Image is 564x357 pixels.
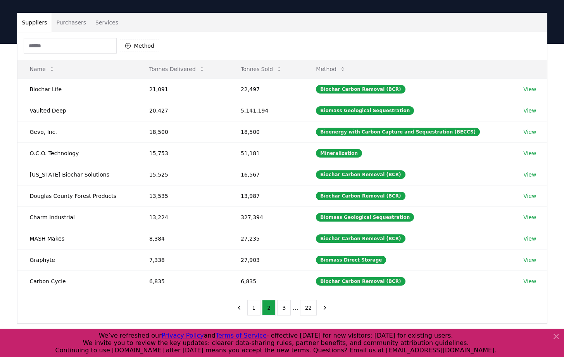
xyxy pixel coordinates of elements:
[17,249,137,270] td: Graphyte
[228,142,304,164] td: 51,181
[316,234,405,243] div: Biochar Carbon Removal (BCR)
[523,277,536,285] a: View
[137,249,228,270] td: 7,338
[52,13,91,32] button: Purchasers
[300,300,317,315] button: 22
[316,192,405,200] div: Biochar Carbon Removal (BCR)
[137,270,228,292] td: 6,835
[137,185,228,206] td: 13,535
[523,149,536,157] a: View
[17,142,137,164] td: O.C.O. Technology
[228,185,304,206] td: 13,987
[17,185,137,206] td: Douglas County Forest Products
[316,106,414,115] div: Biomass Geological Sequestration
[17,121,137,142] td: Gevo, Inc.
[316,128,480,136] div: Bioenergy with Carbon Capture and Sequestration (BECCS)
[137,206,228,228] td: 13,224
[137,121,228,142] td: 18,500
[17,270,137,292] td: Carbon Cycle
[228,228,304,249] td: 27,235
[91,13,123,32] button: Services
[17,228,137,249] td: MASH Makes
[292,303,298,312] li: ...
[316,256,386,264] div: Biomass Direct Storage
[316,85,405,94] div: Biochar Carbon Removal (BCR)
[262,300,276,315] button: 2
[310,61,352,77] button: Method
[137,142,228,164] td: 15,753
[523,192,536,200] a: View
[523,107,536,114] a: View
[17,78,137,100] td: Biochar Life
[523,256,536,264] a: View
[17,164,137,185] td: [US_STATE] Biochar Solutions
[137,100,228,121] td: 20,427
[17,206,137,228] td: Charm Industrial
[228,164,304,185] td: 16,567
[228,121,304,142] td: 18,500
[24,61,61,77] button: Name
[17,13,52,32] button: Suppliers
[17,100,137,121] td: Vaulted Deep
[228,249,304,270] td: 27,903
[523,85,536,93] a: View
[228,100,304,121] td: 5,141,194
[318,300,331,315] button: next page
[316,149,362,158] div: Mineralization
[228,270,304,292] td: 6,835
[137,228,228,249] td: 8,384
[228,78,304,100] td: 22,497
[523,235,536,243] a: View
[523,171,536,178] a: View
[316,170,405,179] div: Biochar Carbon Removal (BCR)
[235,61,288,77] button: Tonnes Sold
[316,277,405,286] div: Biochar Carbon Removal (BCR)
[143,61,211,77] button: Tonnes Delivered
[120,40,160,52] button: Method
[277,300,291,315] button: 3
[233,300,246,315] button: previous page
[523,128,536,136] a: View
[316,213,414,222] div: Biomass Geological Sequestration
[523,213,536,221] a: View
[137,164,228,185] td: 15,525
[137,78,228,100] td: 21,091
[228,206,304,228] td: 327,394
[247,300,261,315] button: 1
